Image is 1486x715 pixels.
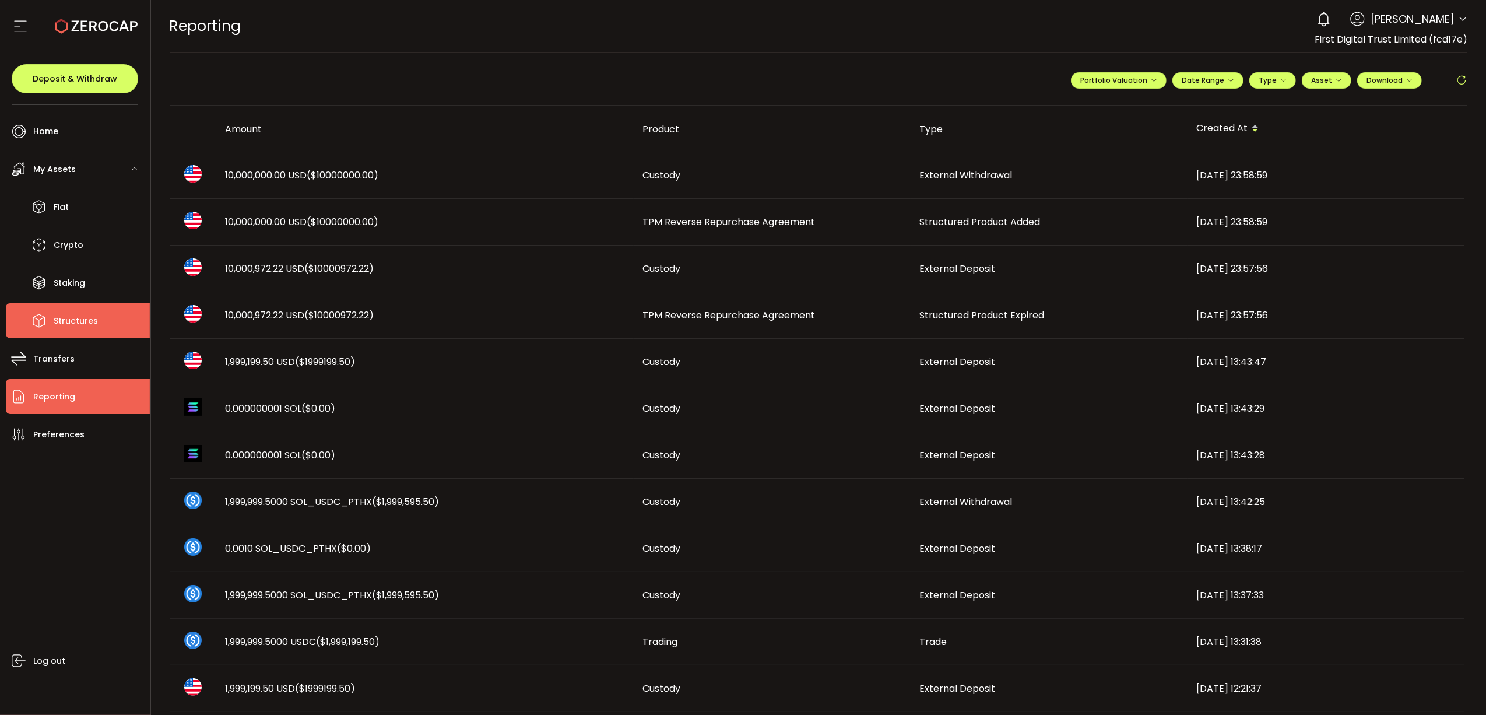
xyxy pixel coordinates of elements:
span: Custody [643,495,681,509]
img: usdc_portfolio.svg [184,632,202,649]
div: [DATE] 13:43:28 [1188,448,1464,462]
div: [DATE] 13:31:38 [1188,635,1464,649]
span: 0.000000001 SOL [226,448,336,462]
img: sol_usdc_pthx_portfolio.png [184,585,202,602]
div: [DATE] 23:58:59 [1188,215,1464,229]
span: Portfolio Valuation [1080,75,1157,85]
span: Custody [643,588,681,602]
span: Asset [1311,75,1332,85]
div: [DATE] 23:57:56 [1188,309,1464,322]
span: Structures [54,313,98,330]
iframe: Chat Widget [1428,659,1486,715]
img: sol_usdc_pthx_portfolio.png [184,538,202,556]
span: Custody [643,682,681,695]
img: sol_portfolio.png [184,398,202,416]
span: External Withdrawal [920,495,1013,509]
span: ($0.00) [338,542,371,555]
span: External Deposit [920,542,996,555]
span: ($0.00) [302,448,336,462]
span: First Digital Trust Limited (fcd17e) [1315,33,1467,46]
span: ($0.00) [302,402,336,415]
button: Portfolio Valuation [1071,72,1167,89]
span: 1,999,199.50 USD [226,682,356,695]
img: sol_portfolio.png [184,445,202,462]
span: Reporting [170,16,241,36]
span: TPM Reverse Repurchase Agreement [643,309,816,322]
span: My Assets [33,161,76,178]
span: Staking [54,275,85,292]
span: External Deposit [920,682,996,695]
button: Asset [1302,72,1351,89]
span: Download [1366,75,1413,85]
span: 0.000000001 SOL [226,402,336,415]
span: ($10000000.00) [307,215,379,229]
div: Product [634,122,911,136]
span: ($10000000.00) [307,169,379,182]
div: [DATE] 23:58:59 [1188,169,1464,182]
button: Type [1249,72,1296,89]
img: usd_portfolio.svg [184,258,202,276]
span: ($1999199.50) [296,682,356,695]
span: Transfers [33,351,75,367]
span: ($10000972.22) [305,262,374,275]
img: usd_portfolio.svg [184,305,202,323]
div: [DATE] 13:42:25 [1188,495,1464,509]
span: External Deposit [920,588,996,602]
span: 10,000,972.22 USD [226,309,374,322]
div: [DATE] 13:43:47 [1188,355,1464,369]
img: usd_portfolio.svg [184,352,202,369]
div: Type [911,122,1188,136]
span: External Deposit [920,262,996,275]
span: 1,999,199.50 USD [226,355,356,369]
span: Preferences [33,426,85,443]
div: [DATE] 12:21:37 [1188,682,1464,695]
div: [DATE] 13:37:33 [1188,588,1464,602]
span: ($1999199.50) [296,355,356,369]
div: Amount [216,122,634,136]
span: ($1,999,595.50) [373,588,440,602]
span: 0.0010 SOL_USDC_PTHX [226,542,371,555]
span: Trade [920,635,947,649]
div: [DATE] 13:38:17 [1188,542,1464,555]
span: Date Range [1182,75,1234,85]
span: 10,000,000.00 USD [226,215,379,229]
span: External Deposit [920,402,996,415]
span: Trading [643,635,678,649]
span: Structured Product Expired [920,309,1045,322]
span: Reporting [33,388,75,405]
img: usd_portfolio.svg [184,212,202,229]
span: External Deposit [920,448,996,462]
span: Deposit & Withdraw [33,75,117,83]
span: Log out [33,653,65,670]
span: TPM Reverse Repurchase Agreement [643,215,816,229]
div: [DATE] 23:57:56 [1188,262,1464,275]
img: usd_portfolio.svg [184,165,202,183]
span: [PERSON_NAME] [1371,11,1455,27]
button: Deposit & Withdraw [12,64,138,93]
span: Home [33,123,58,140]
span: Custody [643,402,681,415]
span: 1,999,999.5000 USDC [226,635,380,649]
span: 1,999,999.5000 SOL_USDC_PTHX [226,588,440,602]
div: [DATE] 13:43:29 [1188,402,1464,415]
span: 10,000,972.22 USD [226,262,374,275]
span: ($10000972.22) [305,309,374,322]
span: 1,999,999.5000 SOL_USDC_PTHX [226,495,440,509]
img: sol_usdc_pthx_portfolio.png [184,492,202,509]
span: External Withdrawal [920,169,1013,182]
span: Custody [643,355,681,369]
button: Date Range [1172,72,1243,89]
button: Download [1357,72,1422,89]
span: Custody [643,169,681,182]
img: usd_portfolio.svg [184,678,202,696]
span: Crypto [54,237,83,254]
span: ($1,999,199.50) [317,635,380,649]
span: ($1,999,595.50) [373,495,440,509]
span: Structured Product Added [920,215,1041,229]
span: Fiat [54,199,69,216]
span: Custody [643,542,681,555]
span: External Deposit [920,355,996,369]
span: Custody [643,262,681,275]
div: Created At [1188,119,1464,139]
